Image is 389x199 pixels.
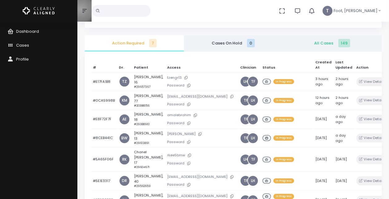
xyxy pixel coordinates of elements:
[149,39,157,47] span: 7
[189,40,278,46] span: Cases On Hold
[23,4,55,17] img: Logo Horizontal
[248,114,258,124] a: LH
[16,42,29,48] span: Cases
[119,114,129,124] a: AE
[356,77,388,86] button: View Details
[167,131,236,137] p: [PERSON_NAME]
[335,95,348,105] span: 2 hours ago
[338,39,350,47] span: 149
[335,133,346,143] span: a day ago
[273,79,294,84] span: In Progress
[91,72,117,91] td: #E17FA1B8
[240,114,250,124] a: TF
[132,171,165,190] td: [PERSON_NAME], 40
[167,174,236,180] p: [EMAIL_ADDRESS][DOMAIN_NAME]
[335,76,348,87] span: 2 hours ago
[356,133,388,142] button: View Details
[91,171,117,190] td: #5E1E3317
[313,58,334,72] th: Created At
[238,58,261,72] th: Clinician
[119,133,129,143] a: BW
[119,176,129,186] a: DR
[134,184,151,188] small: #29562659
[132,110,165,129] td: [PERSON_NAME], 18
[240,77,250,87] a: LH
[167,93,236,100] p: [EMAIL_ADDRESS][DOMAIN_NAME]
[273,98,294,103] span: In Progress
[356,96,388,105] button: View Details
[167,160,236,167] p: Password
[356,176,388,185] button: View Details
[315,95,330,105] span: 12 hours ago
[167,82,236,89] p: Password
[91,129,117,147] td: #8CEB441C
[315,157,327,162] span: [DATE]
[167,101,236,108] p: Password
[167,112,236,118] p: amalebrahim
[322,6,332,16] span: T
[167,120,236,126] p: Password
[134,141,149,145] small: #29613891
[134,104,149,108] small: #20388056
[334,8,378,14] span: Foot, [PERSON_NAME]
[248,95,258,105] a: LH
[132,91,165,110] td: [PERSON_NAME], 77
[240,95,250,105] a: TF
[287,40,377,46] span: All Cases
[132,58,165,72] th: Patient
[248,176,258,186] a: LH
[91,58,117,72] th: #
[248,77,258,87] span: TF
[248,133,258,143] span: LH
[315,135,327,140] span: [DATE]
[335,114,346,124] span: a day ago
[167,139,236,145] p: Password
[119,155,129,164] a: RK
[315,178,327,183] span: [DATE]
[240,176,250,186] a: TF
[315,76,328,87] span: 3 hours ago
[240,133,250,143] a: TF
[16,56,29,62] span: Profile
[240,155,250,164] a: LH
[248,155,258,164] a: TF
[119,77,129,87] a: TZ
[335,178,347,183] span: [DATE]
[134,165,149,169] small: #29604671
[91,91,117,110] td: #0CA5998B
[167,152,236,159] p: rkee5bmw
[273,178,294,183] span: In Progress
[117,58,132,72] th: Dr.
[134,122,149,126] small: #29388910
[119,95,129,105] a: KM
[165,58,238,72] th: Access
[90,40,179,46] span: Action Required
[91,147,117,171] td: #5A65F06F
[315,116,327,121] span: [DATE]
[273,157,294,162] span: In Progress
[273,135,294,140] span: In Progress
[132,72,165,91] td: [PERSON_NAME], 16
[273,194,294,199] span: In Progress
[167,74,236,81] p: tzengr13
[261,58,313,72] th: Status
[132,129,165,147] td: [PERSON_NAME], 13
[16,28,39,34] span: Dashboard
